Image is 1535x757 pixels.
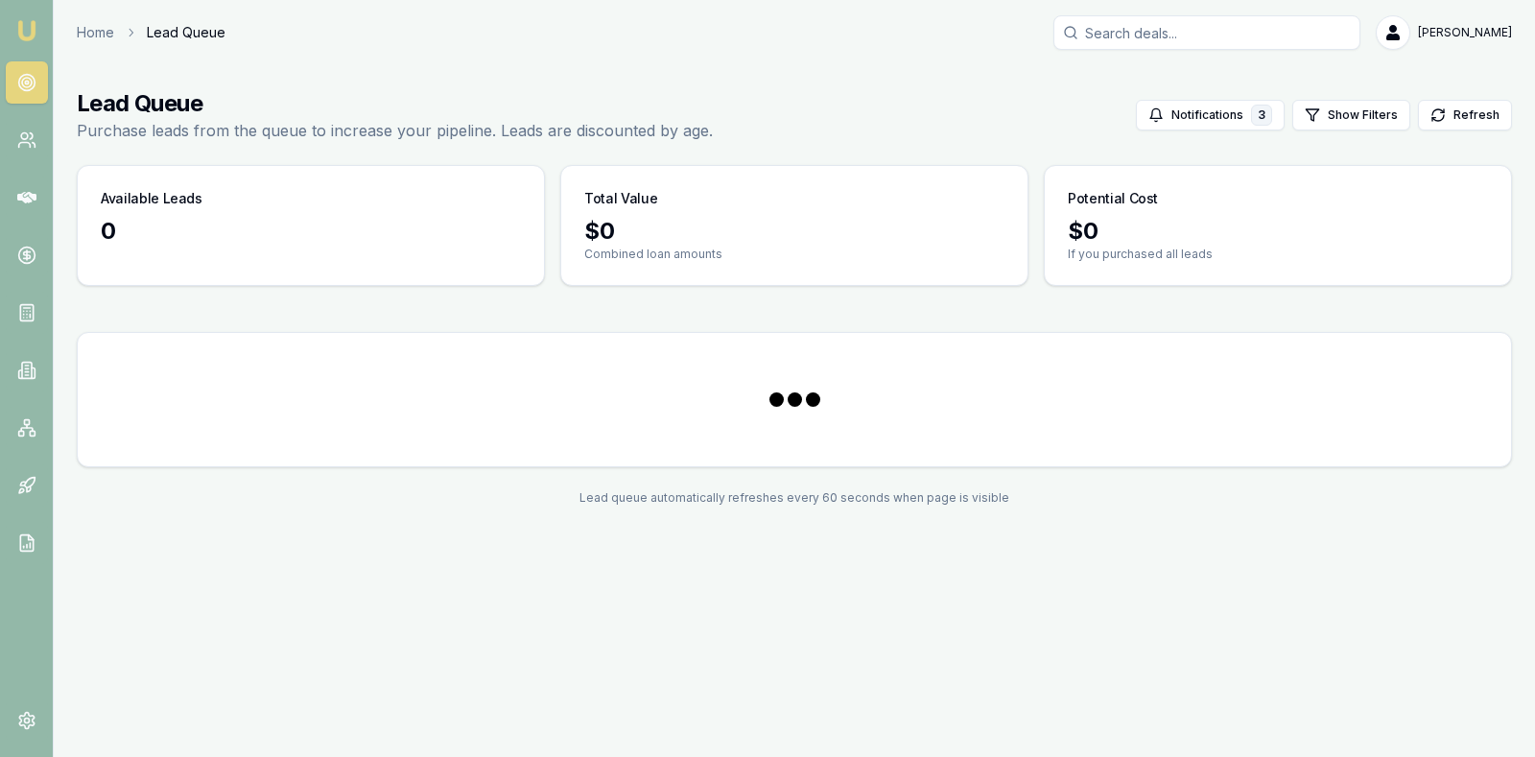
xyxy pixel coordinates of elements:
h3: Potential Cost [1068,189,1158,208]
h3: Available Leads [101,189,202,208]
button: Show Filters [1292,100,1410,130]
p: Combined loan amounts [584,247,1004,262]
h3: Total Value [584,189,657,208]
div: 0 [101,216,521,247]
img: emu-icon-u.png [15,19,38,42]
button: Notifications3 [1136,100,1285,130]
button: Refresh [1418,100,1512,130]
div: Lead queue automatically refreshes every 60 seconds when page is visible [77,490,1512,506]
h1: Lead Queue [77,88,713,119]
span: Lead Queue [147,23,225,42]
input: Search deals [1053,15,1360,50]
div: $ 0 [1068,216,1488,247]
p: If you purchased all leads [1068,247,1488,262]
p: Purchase leads from the queue to increase your pipeline. Leads are discounted by age. [77,119,713,142]
span: [PERSON_NAME] [1418,25,1512,40]
a: Home [77,23,114,42]
nav: breadcrumb [77,23,225,42]
div: 3 [1251,105,1272,126]
div: $ 0 [584,216,1004,247]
